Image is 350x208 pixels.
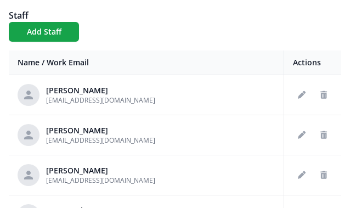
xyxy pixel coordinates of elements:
div: [PERSON_NAME] [46,165,155,176]
button: Add Staff [9,22,79,42]
div: [PERSON_NAME] [46,125,155,136]
span: [EMAIL_ADDRESS][DOMAIN_NAME] [46,136,155,145]
button: Edit staff [293,166,311,184]
th: Actions [284,50,342,75]
h1: Staff [9,9,341,22]
button: Delete staff [315,166,332,184]
button: Delete staff [315,126,332,144]
button: Edit staff [293,126,311,144]
span: [EMAIL_ADDRESS][DOMAIN_NAME] [46,176,155,185]
button: Edit staff [293,86,311,104]
div: [PERSON_NAME] [46,85,155,96]
button: Delete staff [315,86,332,104]
th: Name / Work Email [9,50,284,75]
span: [EMAIL_ADDRESS][DOMAIN_NAME] [46,95,155,105]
